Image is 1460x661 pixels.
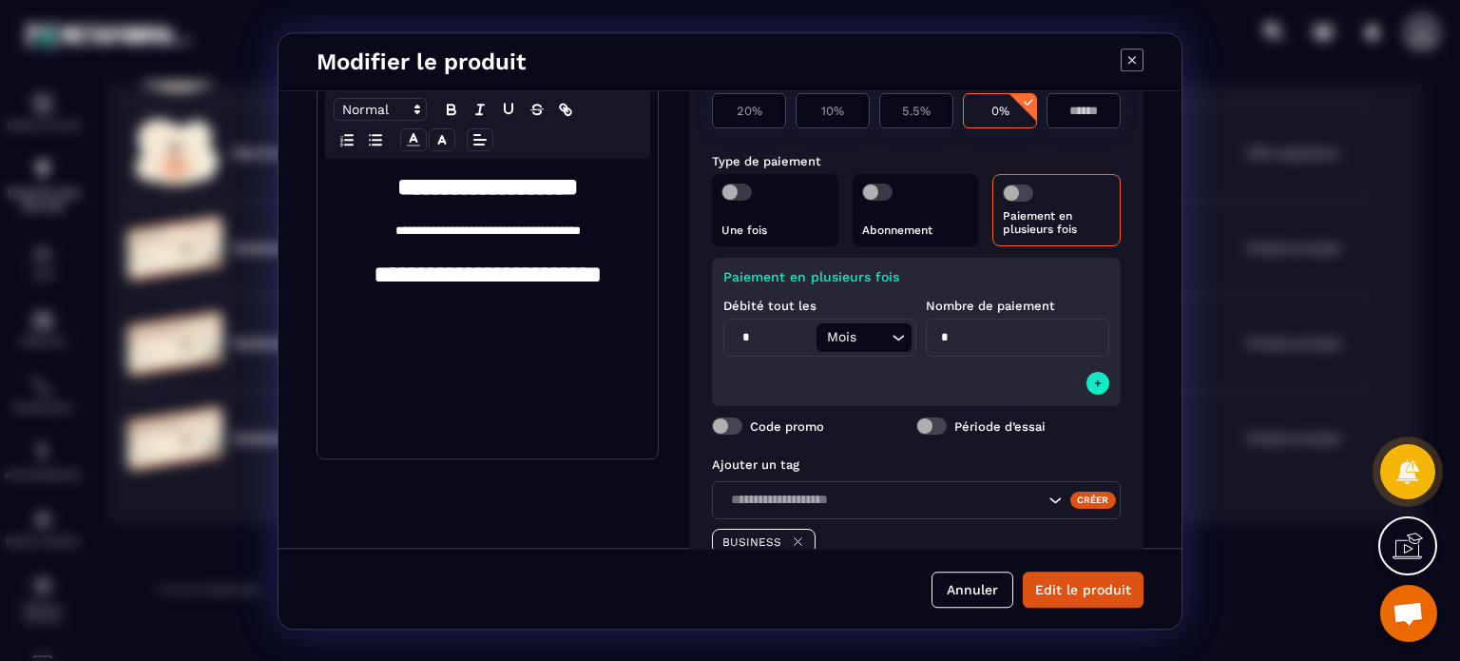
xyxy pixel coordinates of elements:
p: Une fois [721,224,829,237]
button: Edit le produit [1023,572,1143,608]
div: Search for option [712,481,1121,519]
div: Ouvrir le chat [1380,585,1437,642]
p: Abonnement [862,224,970,237]
input: Search for option [724,490,1044,511]
p: 0% [973,104,1027,118]
p: 10% [806,104,859,118]
label: Code promo [750,418,824,433]
label: Nombre de paiement [926,299,1055,313]
h4: Modifier le produit [317,49,526,75]
span: Mois [822,327,860,348]
label: Débité tout les [723,299,816,313]
div: Search for option [816,323,912,352]
button: Annuler [932,572,1013,608]
div: Créer [1070,492,1117,509]
input: Search for option [860,327,887,348]
p: Paiement en plusieurs fois [723,269,1109,284]
label: Type de paiement [712,154,821,168]
label: Période d’essai [954,418,1046,433]
p: Paiement en plusieurs fois [1003,209,1110,236]
p: 5.5% [890,104,943,118]
p: BUSINESS [722,535,781,548]
p: 20% [722,104,776,118]
label: Ajouter un tag [712,457,799,472]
